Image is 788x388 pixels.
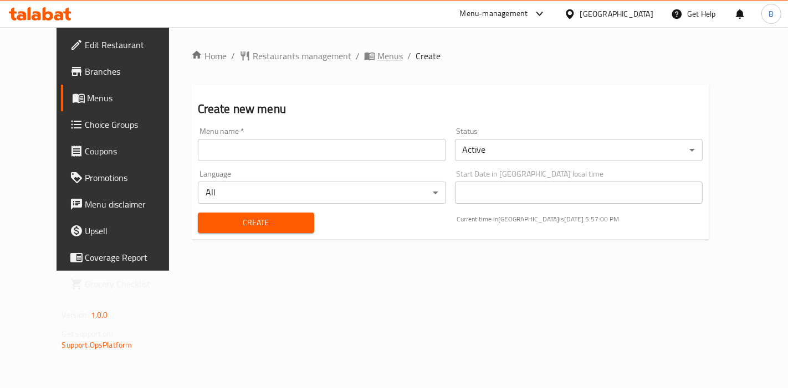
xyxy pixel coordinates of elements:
h2: Create new menu [198,101,703,117]
a: Support.OpsPlatform [62,338,132,352]
a: Coupons [61,138,188,164]
div: Menu-management [460,7,528,20]
span: Coverage Report [85,251,179,264]
a: Menus [61,85,188,111]
li: / [231,49,235,63]
button: Create [198,213,314,233]
span: Promotions [85,171,179,184]
a: Upsell [61,218,188,244]
li: / [356,49,360,63]
span: Menus [88,91,179,105]
div: Active [455,139,703,161]
span: Branches [85,65,179,78]
span: Create [416,49,441,63]
span: Restaurants management [253,49,351,63]
span: Grocery Checklist [85,277,179,291]
span: B [769,8,774,20]
span: 1.0.0 [91,308,108,322]
span: Menu disclaimer [85,198,179,211]
nav: breadcrumb [191,49,710,63]
span: Get support on: [62,327,113,341]
a: Branches [61,58,188,85]
a: Choice Groups [61,111,188,138]
a: Coverage Report [61,244,188,271]
span: Coupons [85,144,179,158]
span: Edit Restaurant [85,38,179,51]
span: Choice Groups [85,118,179,131]
input: Please enter Menu name [198,139,446,161]
span: Create [207,216,305,230]
a: Edit Restaurant [61,32,188,58]
span: Upsell [85,224,179,237]
a: Menus [364,49,403,63]
p: Current time in [GEOGRAPHIC_DATA] is [DATE] 5:57:00 PM [457,214,703,224]
span: Version: [62,308,89,322]
a: Promotions [61,164,188,191]
span: Menus [377,49,403,63]
a: Restaurants management [239,49,351,63]
div: [GEOGRAPHIC_DATA] [580,8,653,20]
li: / [407,49,411,63]
div: All [198,182,446,204]
a: Grocery Checklist [61,271,188,297]
a: Home [191,49,227,63]
a: Menu disclaimer [61,191,188,218]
